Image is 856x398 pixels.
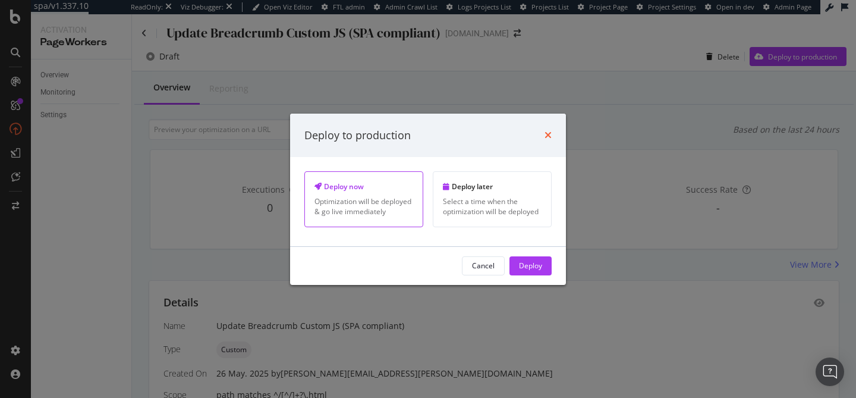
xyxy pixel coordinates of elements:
div: Cancel [472,261,495,271]
div: Deploy to production [304,127,411,143]
button: Cancel [462,256,505,275]
div: Deploy later [443,181,542,192]
div: Open Intercom Messenger [816,358,844,386]
div: Deploy now [314,181,413,192]
div: Select a time when the optimization will be deployed [443,196,542,217]
div: Deploy [519,261,542,271]
button: Deploy [509,256,552,275]
div: Optimization will be deployed & go live immediately [314,196,413,217]
div: times [545,127,552,143]
div: modal [290,113,566,284]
